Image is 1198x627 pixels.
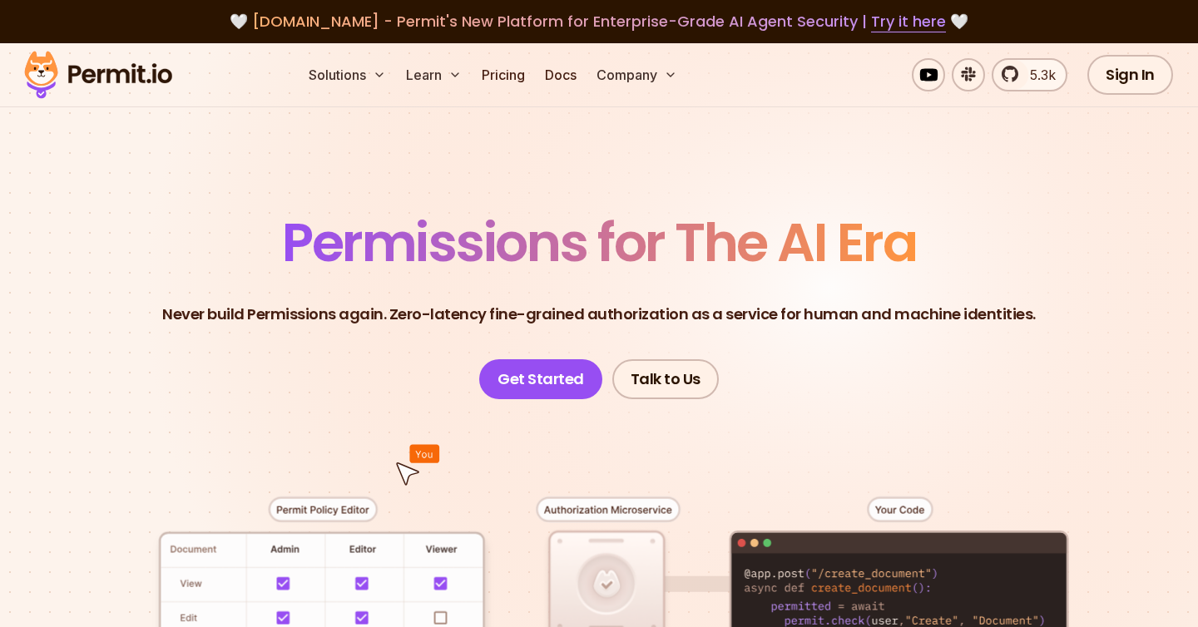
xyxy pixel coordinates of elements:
[1020,65,1056,85] span: 5.3k
[162,303,1036,326] p: Never build Permissions again. Zero-latency fine-grained authorization as a service for human and...
[590,58,684,91] button: Company
[612,359,719,399] a: Talk to Us
[40,10,1158,33] div: 🤍 🤍
[992,58,1067,91] a: 5.3k
[475,58,532,91] a: Pricing
[252,11,946,32] span: [DOMAIN_NAME] - Permit's New Platform for Enterprise-Grade AI Agent Security |
[479,359,602,399] a: Get Started
[1087,55,1173,95] a: Sign In
[17,47,180,103] img: Permit logo
[302,58,393,91] button: Solutions
[538,58,583,91] a: Docs
[399,58,468,91] button: Learn
[282,205,916,279] span: Permissions for The AI Era
[871,11,946,32] a: Try it here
